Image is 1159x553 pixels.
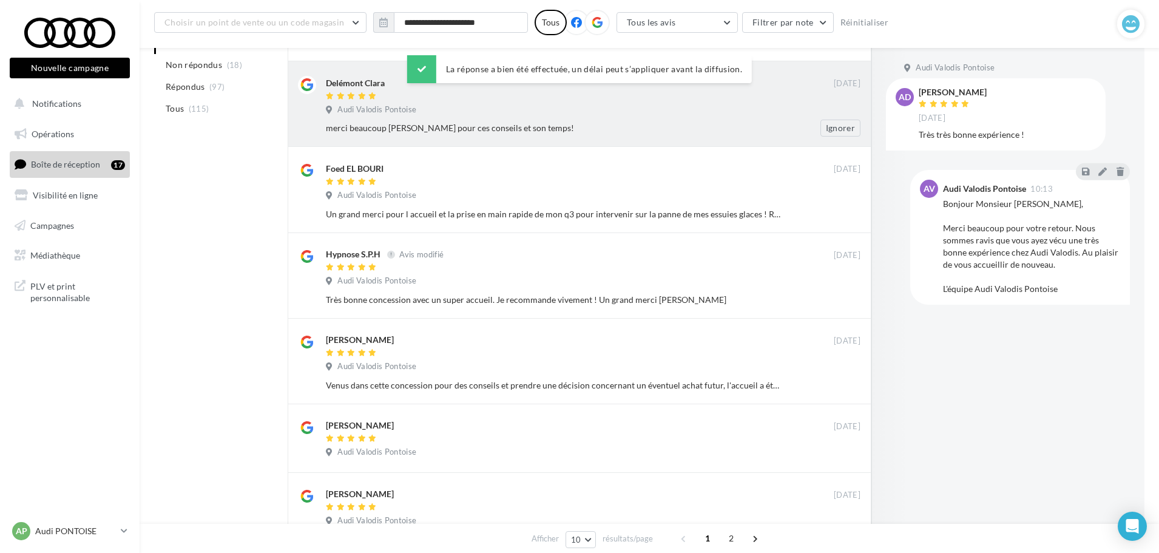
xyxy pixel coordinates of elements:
div: Un grand merci pour l accueil et la prise en main rapide de mon q3 pour intervenir sur la panne d... [326,208,782,220]
span: Audi Valodis Pontoise [337,447,416,458]
span: [DATE] [834,164,860,175]
span: Choisir un point de vente ou un code magasin [164,17,344,27]
span: 1 [698,529,717,548]
div: [PERSON_NAME] [326,488,394,500]
span: AP [16,525,27,537]
span: Campagnes [30,220,74,230]
div: Open Intercom Messenger [1118,512,1147,541]
div: Très bonne concession avec un super accueil. Je recommande vivement ! Un grand merci [PERSON_NAME] [326,294,782,306]
span: [DATE] [919,113,945,124]
span: Audi Valodis Pontoise [916,63,995,73]
span: PLV et print personnalisable [30,278,125,304]
button: Choisir un point de vente ou un code magasin [154,12,367,33]
span: (97) [209,82,225,92]
div: [PERSON_NAME] [326,419,394,432]
button: Nouvelle campagne [10,58,130,78]
span: Afficher [532,533,559,545]
div: [PERSON_NAME] [326,334,394,346]
span: Audi Valodis Pontoise [337,361,416,372]
a: Campagnes [7,213,132,239]
span: Visibilité en ligne [33,190,98,200]
a: Boîte de réception17 [7,151,132,177]
a: PLV et print personnalisable [7,273,132,309]
p: Audi PONTOISE [35,525,116,537]
div: Delémont Clara [326,77,385,89]
span: [DATE] [834,250,860,261]
span: Tous [166,103,184,115]
span: Non répondus [166,59,222,71]
span: [DATE] [834,490,860,501]
div: Foed EL BOURI [326,163,384,175]
div: [PERSON_NAME] [919,88,987,97]
span: Audi Valodis Pontoise [337,276,416,287]
div: 17 [111,160,125,170]
div: Tous [535,10,567,35]
span: [DATE] [834,421,860,432]
span: Avis modifié [399,249,444,259]
span: [DATE] [834,336,860,347]
span: AV [924,183,935,195]
span: (115) [189,104,209,114]
button: Réinitialiser [836,15,894,30]
span: Audi Valodis Pontoise [337,104,416,115]
a: Opérations [7,121,132,147]
div: Audi Valodis Pontoise [943,185,1026,193]
button: Notifications [7,91,127,117]
div: Très très bonne expérience ! [919,129,1096,141]
span: Audi Valodis Pontoise [337,190,416,201]
button: 10 [566,531,596,548]
span: [DATE] [834,78,860,89]
a: AP Audi PONTOISE [10,520,130,543]
span: Opérations [32,129,74,139]
span: Boîte de réception [31,159,100,169]
div: Venus dans cette concession pour des conseils et prendre une décision concernant un éventuel acha... [326,379,782,392]
span: 10 [571,535,581,545]
button: Filtrer par note [742,12,834,33]
div: La réponse a bien été effectuée, un délai peut s’appliquer avant la diffusion. [407,55,752,83]
span: Audi Valodis Pontoise [337,515,416,526]
span: 2 [721,529,741,548]
button: Ignorer [820,120,860,137]
div: merci beaucoup [PERSON_NAME] pour ces conseils et son temps! [326,122,782,134]
a: Visibilité en ligne [7,183,132,208]
span: Notifications [32,98,81,109]
span: Tous les avis [627,17,676,27]
div: Bonjour Monsieur [PERSON_NAME], Merci beaucoup pour votre retour. Nous sommes ravis que vous ayez... [943,198,1120,295]
div: Hypnose S.P.H [326,248,380,260]
button: Tous les avis [617,12,738,33]
span: résultats/page [603,533,653,545]
span: AD [899,91,911,103]
span: Médiathèque [30,250,80,260]
a: Médiathèque [7,243,132,268]
span: 10:13 [1030,185,1053,193]
span: (18) [227,60,242,70]
span: Répondus [166,81,205,93]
